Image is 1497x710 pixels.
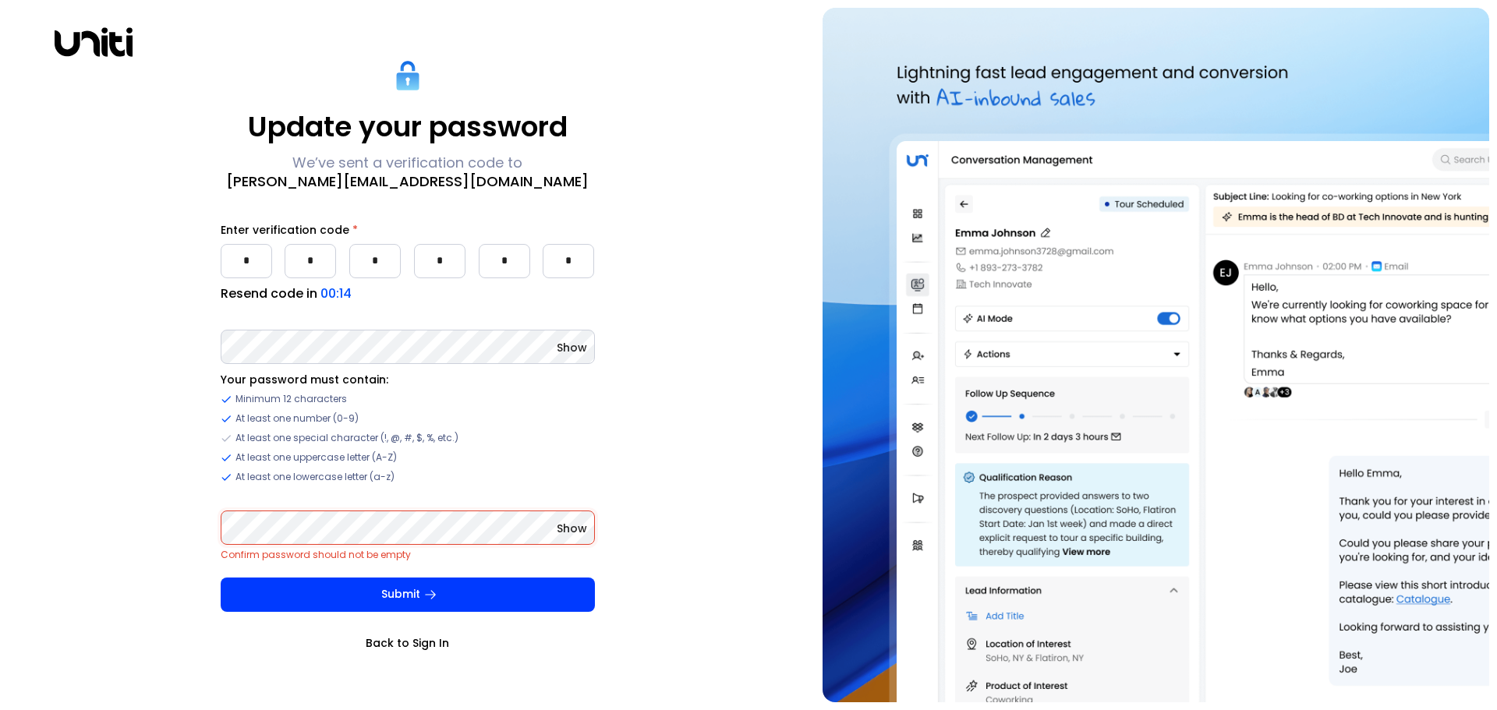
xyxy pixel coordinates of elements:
input: Please enter OTP character 1 [221,244,272,278]
button: Show [557,340,587,355]
span: At least one number (0-9) [235,412,359,426]
p: 00:14 [320,284,352,303]
a: Back to Sign In [221,635,595,651]
span: Confirm password should not be empty [221,548,411,561]
span: At least one special character (!, @, #, $, %, etc.) [235,431,458,445]
span: At least one uppercase letter (A-Z) [235,450,397,465]
input: Please enter OTP character 3 [349,244,401,278]
span: At least one lowercase letter (a-z) [235,470,395,484]
input: Please enter OTP character 6 [543,244,594,278]
input: Please enter OTP character 2 [285,244,336,278]
li: Your password must contain: [221,372,595,387]
label: Enter verification code [221,222,595,238]
p: We’ve sent a verification code to [226,154,589,191]
p: Update your password [248,110,568,144]
button: Show [557,521,587,536]
span: [PERSON_NAME][EMAIL_ADDRESS][DOMAIN_NAME] [226,172,589,191]
input: Please enter OTP character 5 [479,244,530,278]
button: Submit [221,578,595,612]
span: Minimum 12 characters [235,392,347,406]
label: Resend code in [221,284,317,303]
img: auth-hero.png [823,8,1489,702]
input: Please enter OTP character 4 [414,244,465,278]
